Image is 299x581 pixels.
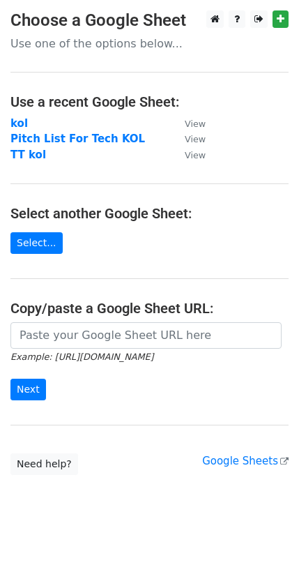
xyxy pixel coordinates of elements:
[10,117,28,130] a: kol
[185,119,206,129] small: View
[10,93,289,110] h4: Use a recent Google Sheet:
[185,134,206,144] small: View
[10,379,46,400] input: Next
[10,300,289,317] h4: Copy/paste a Google Sheet URL:
[171,117,206,130] a: View
[10,352,153,362] small: Example: [URL][DOMAIN_NAME]
[10,205,289,222] h4: Select another Google Sheet:
[10,133,145,145] a: Pitch List For Tech KOL
[171,133,206,145] a: View
[10,232,63,254] a: Select...
[10,149,46,161] a: TT kol
[202,455,289,467] a: Google Sheets
[10,453,78,475] a: Need help?
[171,149,206,161] a: View
[10,322,282,349] input: Paste your Google Sheet URL here
[10,10,289,31] h3: Choose a Google Sheet
[10,36,289,51] p: Use one of the options below...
